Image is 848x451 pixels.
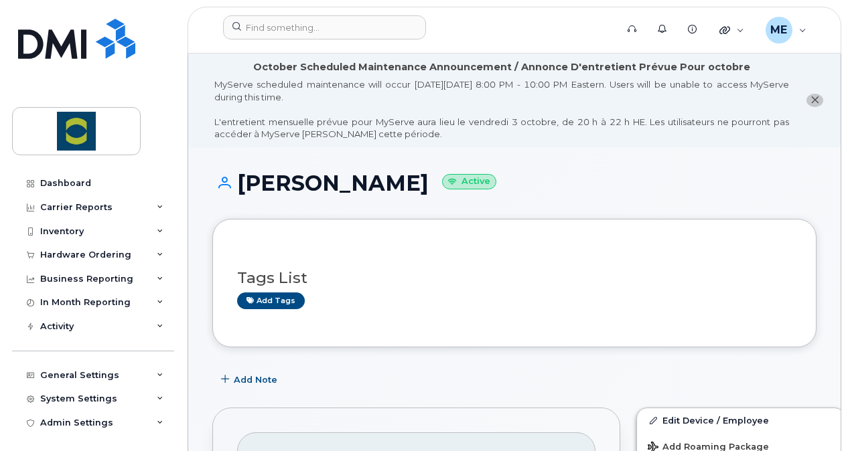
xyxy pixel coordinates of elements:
[442,174,496,189] small: Active
[214,78,789,141] div: MyServe scheduled maintenance will occur [DATE][DATE] 8:00 PM - 10:00 PM Eastern. Users will be u...
[237,270,792,286] h3: Tags List
[212,171,817,195] h1: [PERSON_NAME]
[237,292,305,309] a: Add tags
[253,60,750,74] div: October Scheduled Maintenance Announcement / Annonce D'entretient Prévue Pour octobre
[637,408,845,432] a: Edit Device / Employee
[806,94,823,108] button: close notification
[234,373,277,386] span: Add Note
[212,367,289,391] button: Add Note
